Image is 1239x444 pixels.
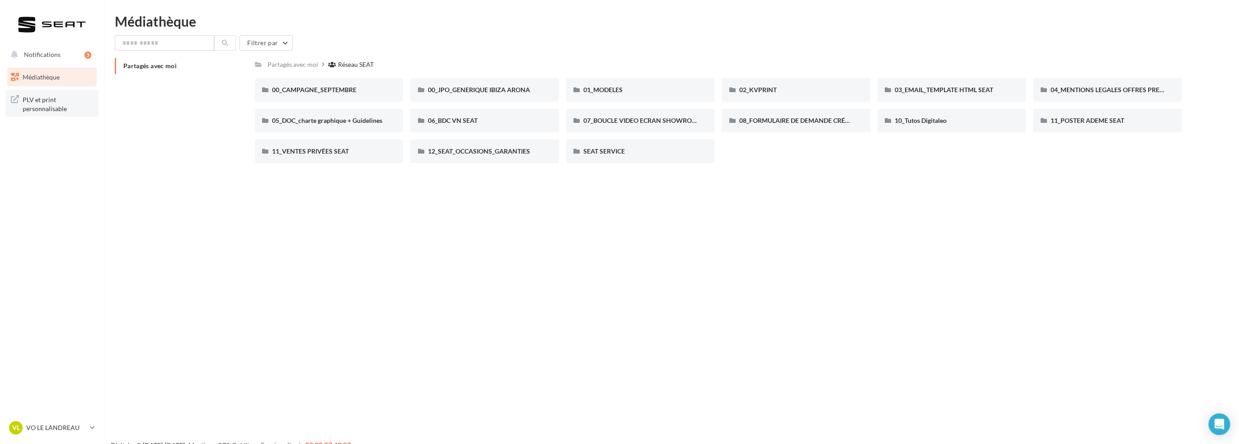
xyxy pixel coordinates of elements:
span: Partagés avec moi [123,62,177,70]
div: Réseau SEAT [338,60,374,69]
div: 3 [84,51,91,59]
div: Open Intercom Messenger [1208,413,1230,435]
span: 01_MODELES [583,86,623,93]
span: 06_BDC VN SEAT [427,117,477,124]
span: SEAT SERVICE [583,147,625,155]
span: 10_Tutos Digitaleo [895,117,947,124]
p: VO LE LANDREAU [26,423,86,432]
div: Partagés avec moi [268,60,318,69]
span: Notifications [24,51,61,58]
span: 12_SEAT_OCCASIONS_GARANTIES [427,147,530,155]
span: 00_CAMPAGNE_SEPTEMBRE [272,86,357,93]
span: 04_MENTIONS LEGALES OFFRES PRESSE [1050,86,1170,93]
span: 08_FORMULAIRE DE DEMANDE CRÉATIVE [739,117,862,124]
div: Médiathèque [115,14,1228,28]
span: 05_DOC_charte graphique + Guidelines [272,117,382,124]
button: Filtrer par [239,35,293,51]
a: VL VO LE LANDREAU [7,419,97,436]
span: VL [12,423,20,432]
span: 11_POSTER ADEME SEAT [1050,117,1124,124]
span: PLV et print personnalisable [23,93,93,113]
span: 02_KVPRINT [739,86,776,93]
span: 11_VENTES PRIVÉES SEAT [272,147,349,155]
span: 00_JPO_GENERIQUE IBIZA ARONA [427,86,530,93]
span: Médiathèque [23,73,60,81]
span: 07_BOUCLE VIDEO ECRAN SHOWROOM [583,117,703,124]
button: Notifications 3 [5,45,95,64]
span: 03_EMAIL_TEMPLATE HTML SEAT [895,86,993,93]
a: PLV et print personnalisable [5,90,99,117]
a: Médiathèque [5,68,99,87]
